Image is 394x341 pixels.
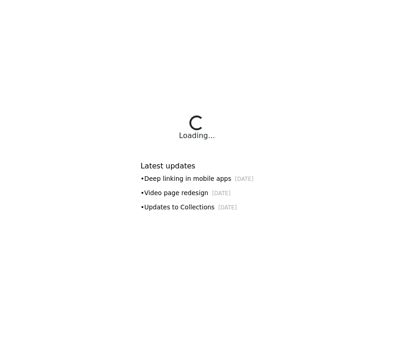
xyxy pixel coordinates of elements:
div: Loading... [179,130,215,141]
h6: Latest updates [141,162,254,170]
div: • Deep linking in mobile apps [141,174,254,184]
small: [DATE] [235,176,253,182]
div: • Updates to Collections [141,202,254,212]
small: [DATE] [212,190,230,197]
small: [DATE] [218,204,237,211]
div: • Video page redesign [141,188,254,198]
